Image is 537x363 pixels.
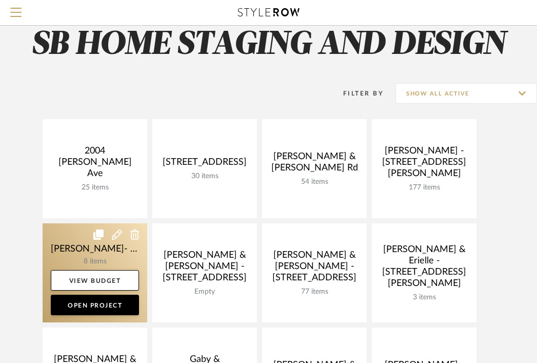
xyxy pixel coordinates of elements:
div: [STREET_ADDRESS] [161,157,249,172]
div: 2004 [PERSON_NAME] Ave [51,145,139,183]
div: 25 items [51,183,139,192]
div: [PERSON_NAME] - [STREET_ADDRESS][PERSON_NAME] [380,145,468,183]
div: [PERSON_NAME] & Erielle - [STREET_ADDRESS][PERSON_NAME] [380,244,468,293]
a: Open Project [51,295,139,315]
div: 54 items [270,178,359,186]
div: [PERSON_NAME] & [PERSON_NAME] -[STREET_ADDRESS] [161,250,249,288]
div: Empty [161,288,249,296]
div: 177 items [380,183,468,192]
div: [PERSON_NAME] & [PERSON_NAME] - [STREET_ADDRESS] [270,250,359,288]
div: 77 items [270,288,359,296]
a: View Budget [51,270,139,291]
div: 3 items [380,293,468,302]
div: Filter By [330,88,384,99]
div: 30 items [161,172,249,181]
div: [PERSON_NAME] & [PERSON_NAME] Rd [270,151,359,178]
